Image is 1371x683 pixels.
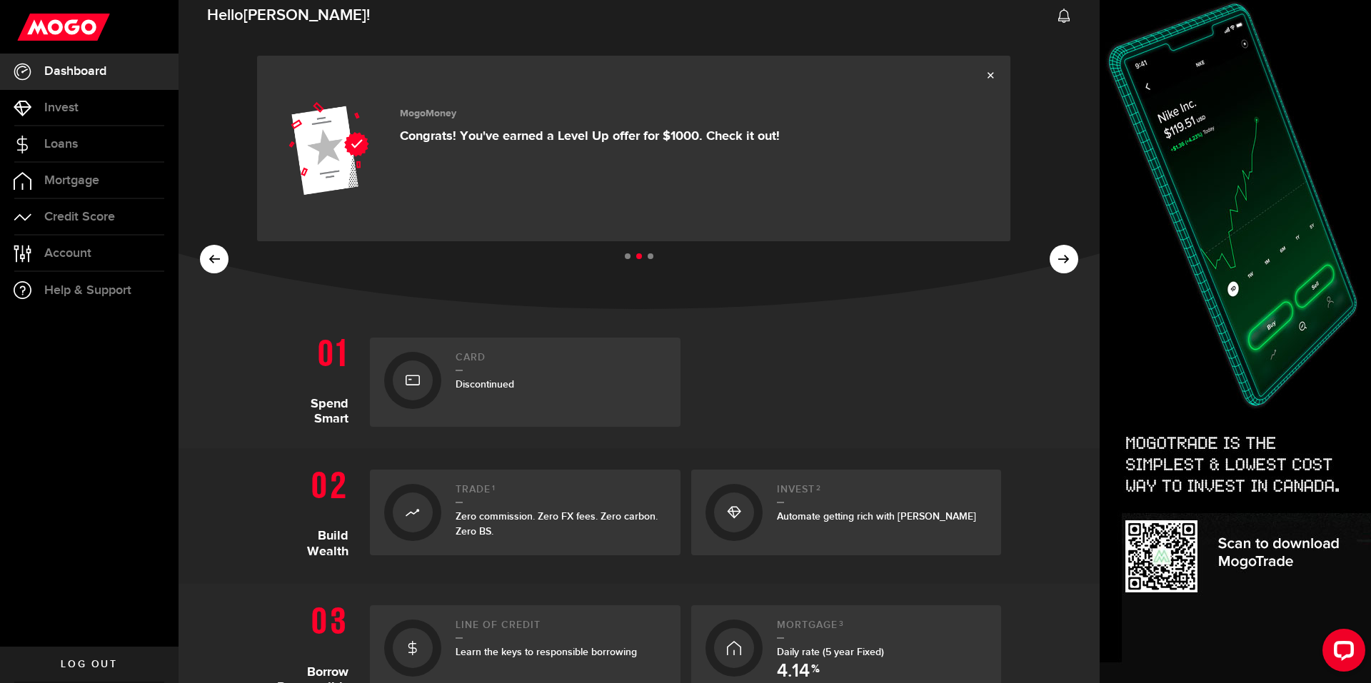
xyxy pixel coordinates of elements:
sup: 1 [492,484,496,492]
h2: Line of credit [456,619,666,639]
h1: Spend Smart [277,330,359,427]
span: Credit Score [44,211,115,223]
span: Help & Support [44,284,131,297]
h2: Invest [777,484,988,503]
a: Trade1Zero commission. Zero FX fees. Zero carbon. Zero BS. [370,470,681,555]
a: MogoMoney Congrats! You've earned a Level Up offer for $1000. Check it out! [257,56,1010,241]
span: Mortgage [44,174,99,187]
h2: Mortgage [777,619,988,639]
p: Congrats! You've earned a Level Up offer for $1000. Check it out! [400,128,780,144]
a: CardDiscontinued [370,338,681,427]
iframe: LiveChat chat widget [1311,623,1371,683]
img: levelup_3x.png [278,98,378,198]
span: Log out [61,659,117,669]
span: Dashboard [44,65,106,78]
span: Learn the keys to responsible borrowing [456,646,637,658]
span: Account [44,247,91,260]
span: 4.14 [777,662,810,681]
sup: 3 [839,619,844,628]
span: Loans [44,138,78,151]
h1: Build Wealth [277,462,359,562]
span: Discontinued [456,378,514,390]
h3: MogoMoney [400,108,780,120]
span: Zero commission. Zero FX fees. Zero carbon. Zero BS. [456,510,658,537]
span: Automate getting rich with [PERSON_NAME] [777,510,976,522]
span: Hello ! [207,1,370,31]
a: Invest2Automate getting rich with [PERSON_NAME] [691,470,1002,555]
span: Invest [44,101,79,114]
span: % [811,664,820,681]
h2: Card [456,352,666,371]
span: [PERSON_NAME] [243,6,366,25]
h2: Trade [456,484,666,503]
sup: 2 [816,484,821,492]
span: Daily rate (5 year Fixed) [777,646,884,658]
